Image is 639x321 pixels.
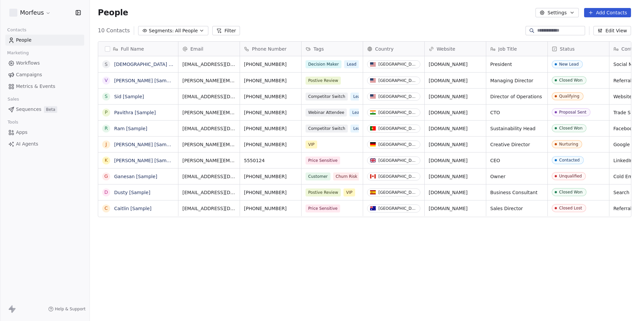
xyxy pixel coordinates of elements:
span: Full Name [121,46,144,52]
span: Managing Director [490,77,543,84]
span: [PHONE_NUMBER] [244,173,297,180]
span: CTO [490,109,543,116]
span: Postive Review [306,188,341,196]
span: Sequences [16,106,41,113]
span: [PHONE_NUMBER] [244,141,297,148]
a: SequencesBeta [5,104,84,115]
span: Sales [5,94,22,104]
a: People [5,35,84,46]
span: [PHONE_NUMBER] [244,125,297,132]
button: Add Contacts [584,8,631,17]
span: Campaigns [16,71,42,78]
div: C [105,205,108,212]
a: Help & Support [48,306,86,312]
div: [GEOGRAPHIC_DATA] [378,158,417,163]
span: Creative Director [490,141,543,148]
span: Business Consultant [490,189,543,196]
button: Settings [535,8,578,17]
span: [EMAIL_ADDRESS][DOMAIN_NAME] [182,93,236,100]
div: Closed Lost [559,206,582,210]
a: [DOMAIN_NAME] [429,94,468,99]
div: J [106,141,107,148]
span: [PERSON_NAME][EMAIL_ADDRESS][DOMAIN_NAME] [182,109,236,116]
span: Marketing [4,48,32,58]
a: [DOMAIN_NAME] [429,126,468,131]
span: People [98,8,128,18]
div: Country [363,42,424,56]
div: [GEOGRAPHIC_DATA] [378,78,417,83]
span: 5550124 [244,157,297,164]
a: [DOMAIN_NAME] [429,158,468,163]
span: [EMAIL_ADDRESS][DOMAIN_NAME] [182,173,236,180]
div: [GEOGRAPHIC_DATA] [378,190,417,195]
a: [DOMAIN_NAME] [429,142,468,147]
div: grid [98,56,178,308]
span: Director of Operations [490,93,543,100]
div: Website [425,42,486,56]
div: Nurturing [559,142,578,147]
span: Competitor Switch [306,93,348,101]
div: K [105,157,107,164]
span: [EMAIL_ADDRESS][DOMAIN_NAME] [182,205,236,212]
span: [PHONE_NUMBER] [244,61,297,68]
span: Workflows [16,60,40,67]
div: [GEOGRAPHIC_DATA] [378,110,417,115]
div: P [105,109,107,116]
button: Morfeus [8,7,52,18]
span: [PHONE_NUMBER] [244,93,297,100]
span: People [16,37,32,44]
div: [GEOGRAPHIC_DATA] [378,142,417,147]
span: Email [190,46,203,52]
span: Postive Review [306,77,341,85]
div: [GEOGRAPHIC_DATA] [378,62,417,67]
div: Contacted [559,158,580,162]
a: [PERSON_NAME] [Sample] [114,78,175,83]
span: VIP [343,188,355,196]
div: [GEOGRAPHIC_DATA] [378,94,417,99]
a: Pavithra [Sample] [114,110,156,115]
a: [DOMAIN_NAME] [429,110,468,115]
span: 10 Contacts [98,27,130,35]
span: Decision Maker [306,60,341,68]
div: Unqualified [559,174,582,178]
a: Sid [Sample] [114,94,144,99]
div: Job Title [486,42,547,56]
span: [PHONE_NUMBER] [244,189,297,196]
span: [PERSON_NAME][EMAIL_ADDRESS][DOMAIN_NAME] [182,141,236,148]
span: Sustainability Head [490,125,543,132]
div: Full Name [98,42,178,56]
a: [DEMOGRAPHIC_DATA] [Sample] [114,62,190,67]
div: New Lead [559,62,579,67]
span: [EMAIL_ADDRESS][DOMAIN_NAME] [182,125,236,132]
span: Beta [44,106,57,113]
span: Competitor Switch [306,125,348,133]
span: [EMAIL_ADDRESS][DOMAIN_NAME] [182,189,236,196]
span: Price Sensitive [306,204,340,212]
span: Customer [306,172,330,180]
div: [GEOGRAPHIC_DATA] [378,206,417,211]
span: Lead [349,109,364,117]
a: AI Agents [5,139,84,150]
span: [EMAIL_ADDRESS][DOMAIN_NAME] [182,61,236,68]
div: Closed Won [559,190,582,194]
span: [PERSON_NAME][EMAIL_ADDRESS][DOMAIN_NAME] [182,77,236,84]
div: S [105,93,108,100]
span: AI Agents [16,141,38,148]
span: VIP [306,141,317,149]
span: Apps [16,129,28,136]
div: Phone Number [240,42,301,56]
div: Tags [302,42,363,56]
span: Lead [350,93,365,101]
div: Qualifying [559,94,579,99]
span: Country [375,46,394,52]
a: Campaigns [5,69,84,80]
div: Status [548,42,609,56]
span: Metrics & Events [16,83,55,90]
div: S [105,61,108,68]
span: [PHONE_NUMBER] [244,205,297,212]
a: [PERSON_NAME] [Sample] [114,158,175,163]
span: Segments: [149,27,174,34]
span: CEO [490,157,543,164]
a: [DOMAIN_NAME] [429,206,468,211]
a: [DOMAIN_NAME] [429,62,468,67]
